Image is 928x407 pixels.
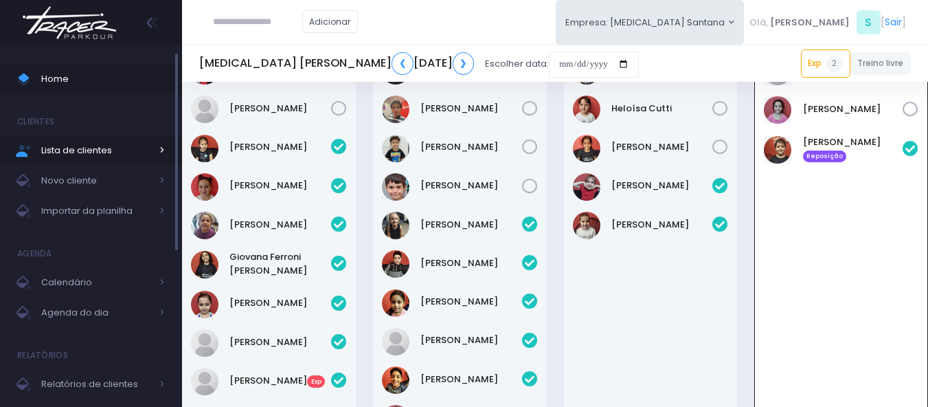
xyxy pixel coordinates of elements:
[420,295,522,309] a: [PERSON_NAME]
[191,329,218,357] img: Laís Bacini Amorim
[611,102,713,115] a: Heloísa Cutti
[611,140,713,154] a: [PERSON_NAME]
[382,250,409,278] img: Benicio Domingos Barbosa
[199,52,474,75] h5: [MEDICAL_DATA] [PERSON_NAME] [DATE]
[307,375,325,388] span: Exp
[382,173,409,201] img: Thomás Capovilla Rodrigues
[611,179,713,192] a: [PERSON_NAME]
[420,256,522,270] a: [PERSON_NAME]
[420,373,522,386] a: [PERSON_NAME]
[803,102,903,116] a: [PERSON_NAME]
[573,135,600,162] img: Manuela Teixeira Isique
[420,333,522,347] a: [PERSON_NAME]
[229,218,331,232] a: [PERSON_NAME]
[17,108,54,135] h4: Clientes
[573,96,600,123] img: Heloísa Cutti Iagalo
[382,96,409,123] img: Levi Teofilo de Almeida Neto
[764,136,791,164] img: João Pedro Perregil
[41,142,151,159] span: Lista de clientes
[826,56,843,72] span: 2
[573,212,600,239] img: Marcela Herdt Garisto
[801,49,850,77] a: Exp2
[885,15,902,30] a: Sair
[229,179,331,192] a: [PERSON_NAME]
[41,202,151,220] span: Importar da planilha
[382,212,409,239] img: Arthur Amancio Baldasso
[191,368,218,395] img: Livia Lessa Miquilim
[382,328,409,355] img: Lucas Marques
[420,102,522,115] a: [PERSON_NAME]
[17,240,52,267] h4: Agenda
[191,212,218,239] img: Ana Clara Vicalvi DOliveira Lima
[229,102,331,115] a: [PERSON_NAME]
[453,52,475,75] a: ❯
[199,48,639,80] div: Escolher data:
[41,70,165,88] span: Home
[611,218,713,232] a: [PERSON_NAME]
[191,96,218,123] img: Manuela Quintilio Gonçalves Silva
[229,296,331,310] a: [PERSON_NAME]
[41,304,151,322] span: Agenda do dia
[191,291,218,318] img: LAURA ORTIZ CAMPOS VIEIRA
[229,374,331,388] a: [PERSON_NAME]Exp
[803,151,847,163] span: Reposição
[191,251,218,278] img: Giovana Ferroni Gimenes de Almeida
[420,218,522,232] a: [PERSON_NAME]
[770,16,850,30] span: [PERSON_NAME]
[803,135,903,163] a: [PERSON_NAME] Reposição
[392,52,414,75] a: ❮
[17,342,68,369] h4: Relatórios
[229,335,331,349] a: [PERSON_NAME]
[229,140,331,154] a: [PERSON_NAME]
[744,7,911,38] div: [ ]
[41,274,151,291] span: Calendário
[382,366,409,394] img: Léo Sass Lopes
[857,10,881,34] span: S
[420,179,522,192] a: [PERSON_NAME]
[382,135,409,162] img: Pedro Pereira Tercarioli
[302,10,359,33] a: Adicionar
[41,172,151,190] span: Novo cliente
[749,16,768,30] span: Olá,
[420,140,522,154] a: [PERSON_NAME]
[764,96,791,124] img: Isabella Palma Reis
[382,289,409,317] img: Helena Sass Lopes
[850,52,912,75] a: Treino livre
[191,135,218,162] img: Alice Silva de Mendonça
[229,250,331,277] a: Giovana Ferroni [PERSON_NAME]
[191,173,218,201] img: Ana Clara Rufino
[41,375,151,393] span: Relatórios de clientes
[573,173,600,201] img: Laís Silva de Mendonça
